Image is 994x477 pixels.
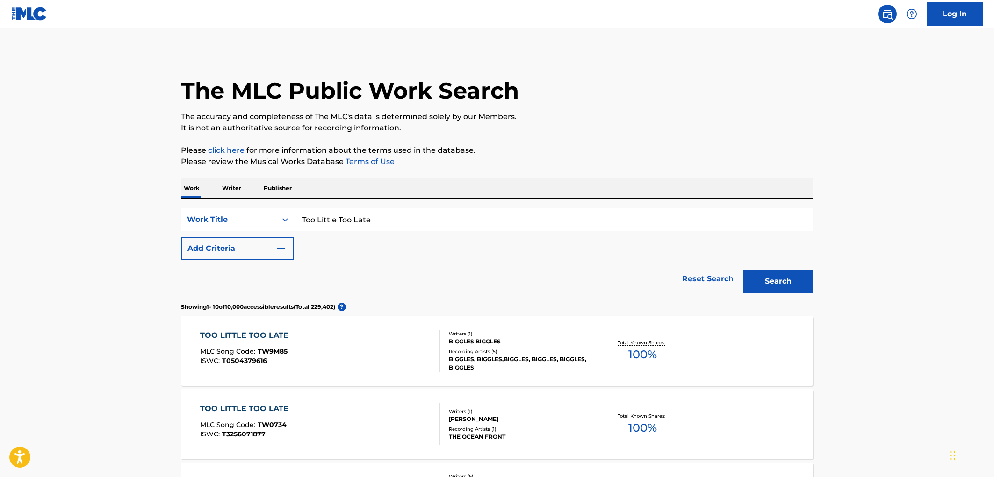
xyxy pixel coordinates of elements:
[200,330,293,341] div: TOO LITTLE TOO LATE
[618,339,668,346] p: Total Known Shares:
[628,346,657,363] span: 100 %
[219,178,244,198] p: Writer
[11,7,47,21] img: MLC Logo
[947,432,994,477] iframe: Chat Widget
[222,430,266,438] span: T3256071877
[200,403,293,414] div: TOO LITTLE TOO LATE
[906,8,917,20] img: help
[618,413,668,420] p: Total Known Shares:
[449,330,590,337] div: Writers ( 1 )
[181,303,335,311] p: Showing 1 - 10 of 10,000 accessible results (Total 229,402 )
[222,356,267,365] span: T0504379616
[261,178,295,198] p: Publisher
[181,145,813,156] p: Please for more information about the terms used in the database.
[677,269,738,289] a: Reset Search
[200,356,222,365] span: ISWC :
[200,347,258,356] span: MLC Song Code :
[181,316,813,386] a: TOO LITTLE TOO LATEMLC Song Code:TW9M85ISWC:T0504379616Writers (1)BIGGLES BIGGLESRecording Artist...
[275,243,287,254] img: 9d2ae6d4665cec9f34b9.svg
[449,433,590,441] div: THE OCEAN FRONT
[181,156,813,167] p: Please review the Musical Works Database
[902,5,921,23] div: Help
[181,237,294,260] button: Add Criteria
[882,8,893,20] img: search
[927,2,983,26] a: Log In
[181,178,202,198] p: Work
[181,77,519,105] h1: The MLC Public Work Search
[181,208,813,298] form: Search Form
[449,408,590,415] div: Writers ( 1 )
[258,347,288,356] span: TW9M85
[743,270,813,293] button: Search
[200,430,222,438] span: ISWC :
[181,111,813,122] p: The accuracy and completeness of The MLC's data is determined solely by our Members.
[187,214,271,225] div: Work Title
[449,415,590,423] div: [PERSON_NAME]
[449,348,590,355] div: Recording Artists ( 5 )
[449,426,590,433] div: Recording Artists ( 1 )
[338,303,346,311] span: ?
[449,355,590,372] div: BIGGLES, BIGGLES,BIGGLES, BIGGLES, BIGGLES, BIGGLES
[878,5,897,23] a: Public Search
[344,157,395,166] a: Terms of Use
[181,122,813,134] p: It is not an authoritative source for recording information.
[181,389,813,459] a: TOO LITTLE TOO LATEMLC Song Code:TW0734ISWC:T3256071877Writers (1)[PERSON_NAME]Recording Artists ...
[628,420,657,436] span: 100 %
[258,420,287,429] span: TW0734
[208,146,245,155] a: click here
[449,337,590,346] div: BIGGLES BIGGLES
[200,420,258,429] span: MLC Song Code :
[950,441,956,470] div: Drag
